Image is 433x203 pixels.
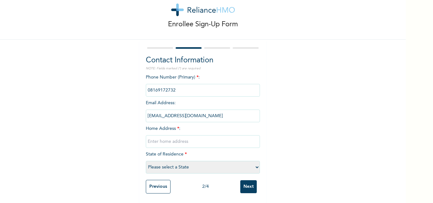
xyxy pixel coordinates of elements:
p: NOTE: Fields marked (*) are required [146,66,260,71]
input: Enter home address [146,135,260,148]
span: Email Address : [146,101,260,118]
span: State of Residence [146,152,260,169]
p: Enrollee Sign-Up Form [168,19,238,30]
input: Next [240,180,257,193]
h2: Contact Information [146,55,260,66]
span: Phone Number (Primary) : [146,75,260,92]
input: Enter email Address [146,110,260,122]
div: 2 / 4 [171,183,240,190]
input: Enter Primary Phone Number [146,84,260,97]
img: logo [171,3,235,16]
input: Previous [146,180,171,193]
span: Home Address : [146,126,260,144]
